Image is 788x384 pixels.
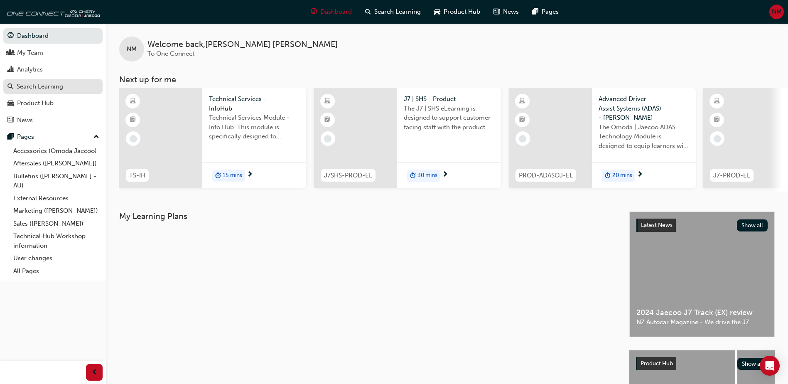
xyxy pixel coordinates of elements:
span: Product Hub [444,7,480,17]
span: 2024 Jaecoo J7 Track (EX) review [636,308,768,318]
span: news-icon [493,7,500,17]
span: search-icon [365,7,371,17]
a: My Team [3,45,103,61]
button: Show all [737,219,768,231]
span: NZ Autocar Magazine - We drive the J7. [636,318,768,327]
a: TS-IHTechnical Services - InfoHubTechnical Services Module - Info Hub. This module is specificall... [119,88,306,188]
span: 15 mins [223,171,242,180]
button: NM [769,5,784,19]
span: Product Hub [641,360,673,367]
a: Aftersales ([PERSON_NAME]) [10,157,103,170]
a: Search Learning [3,79,103,94]
span: Technical Services Module - Info Hub. This module is specifically designed to address the require... [209,113,299,141]
span: The Omoda | Jaecoo ADAS Technology Module is designed to equip learners with essential knowledge ... [599,123,689,151]
span: booktick-icon [324,115,330,126]
span: guage-icon [7,32,14,40]
span: booktick-icon [519,115,525,126]
span: NM [127,44,137,54]
a: pages-iconPages [525,3,565,20]
div: My Team [17,48,43,58]
a: External Resources [10,192,103,205]
span: duration-icon [605,170,611,181]
span: news-icon [7,117,14,124]
div: Pages [17,132,34,142]
span: Latest News [641,222,673,229]
span: booktick-icon [714,115,720,126]
span: learningResourceType_ELEARNING-icon [324,96,330,107]
a: J7SHS-PROD-ELJ7 | SHS - ProductThe J7 | SHS eLearning is designed to support customer facing staf... [314,88,501,188]
span: pages-icon [7,133,14,141]
span: Search Learning [374,7,421,17]
span: The J7 | SHS eLearning is designed to support customer facing staff with the product and sales in... [404,104,494,132]
span: people-icon [7,49,14,57]
a: news-iconNews [487,3,525,20]
span: up-icon [93,132,99,143]
span: Dashboard [320,7,352,17]
a: Latest NewsShow all [636,219,768,232]
button: DashboardMy TeamAnalyticsSearch LearningProduct HubNews [3,27,103,129]
div: Product Hub [17,98,54,108]
span: J7SHS-PROD-EL [324,171,372,180]
span: pages-icon [532,7,538,17]
a: Marketing ([PERSON_NAME]) [10,204,103,217]
div: News [17,116,33,125]
a: Product HubShow all [636,357,768,370]
a: Technical Hub Workshop information [10,230,103,252]
span: learningResourceType_ELEARNING-icon [130,96,136,107]
span: search-icon [7,83,13,91]
span: duration-icon [215,170,221,181]
a: PROD-ADASOJ-ELAdvanced Driver Assist Systems (ADAS) - [PERSON_NAME]The Omoda | Jaecoo ADAS Techno... [509,88,696,188]
span: Technical Services - InfoHub [209,94,299,113]
span: J7-PROD-EL [713,171,750,180]
span: News [503,7,519,17]
span: car-icon [7,100,14,107]
span: Advanced Driver Assist Systems (ADAS) - [PERSON_NAME] [599,94,689,123]
img: oneconnect [4,3,100,20]
span: learningRecordVerb_NONE-icon [130,135,137,143]
span: Pages [542,7,559,17]
a: Sales ([PERSON_NAME]) [10,217,103,230]
span: PROD-ADASOJ-EL [519,171,573,180]
span: learningResourceType_ELEARNING-icon [519,96,525,107]
span: next-icon [637,171,643,179]
span: learningRecordVerb_NONE-icon [519,135,526,143]
a: All Pages [10,265,103,278]
button: Show all [737,358,768,370]
a: User changes [10,252,103,265]
span: car-icon [434,7,440,17]
span: duration-icon [410,170,416,181]
span: chart-icon [7,66,14,74]
h3: Next up for me [106,75,788,84]
button: Pages [3,129,103,145]
a: Bulletins ([PERSON_NAME] - AU) [10,170,103,192]
span: booktick-icon [130,115,136,126]
span: learningRecordVerb_NONE-icon [324,135,331,143]
span: guage-icon [311,7,317,17]
span: 30 mins [417,171,437,180]
span: 20 mins [612,171,632,180]
span: prev-icon [91,367,98,378]
a: car-iconProduct Hub [427,3,487,20]
span: To One Connect [147,50,194,57]
span: J7 | SHS - Product [404,94,494,104]
span: TS-IH [129,171,145,180]
a: guage-iconDashboard [304,3,358,20]
a: Latest NewsShow all2024 Jaecoo J7 Track (EX) reviewNZ Autocar Magazine - We drive the J7. [629,212,775,337]
span: Welcome back , [PERSON_NAME] [PERSON_NAME] [147,40,338,49]
span: next-icon [247,171,253,179]
a: search-iconSearch Learning [358,3,427,20]
div: Analytics [17,65,43,74]
a: Accessories (Omoda Jaecoo) [10,145,103,158]
a: Analytics [3,62,103,77]
a: Product Hub [3,96,103,111]
span: NM [772,7,782,17]
div: Search Learning [17,82,63,91]
span: learningRecordVerb_NONE-icon [714,135,721,143]
span: next-icon [442,171,448,179]
a: Dashboard [3,28,103,44]
h3: My Learning Plans [119,212,616,221]
div: Open Intercom Messenger [760,356,780,376]
span: learningResourceType_ELEARNING-icon [714,96,720,107]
